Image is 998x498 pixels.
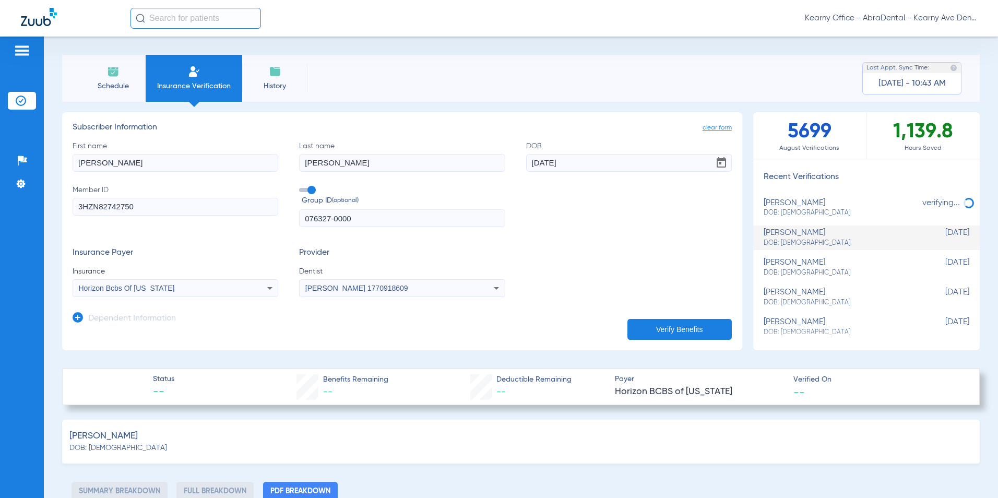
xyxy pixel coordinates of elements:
input: Last name [299,154,505,172]
span: -- [793,386,805,397]
span: Dentist [299,266,505,277]
span: Benefits Remaining [323,374,388,385]
span: -- [153,385,174,400]
span: DOB: [DEMOGRAPHIC_DATA] [764,208,917,218]
label: Member ID [73,185,278,228]
span: Insurance [73,266,278,277]
img: last sync help info [950,64,957,72]
span: [DATE] [917,258,969,277]
span: Status [153,374,174,385]
span: Deductible Remaining [496,374,572,385]
img: Search Icon [136,14,145,23]
span: [PERSON_NAME] [69,430,138,443]
div: 1,139.8 [866,112,980,159]
span: Hours Saved [866,143,980,153]
span: [PERSON_NAME] 1770918609 [305,284,408,292]
span: Verified On [793,374,963,385]
span: [DATE] - 10:43 AM [878,78,946,89]
small: (optional) [332,195,359,206]
input: DOBOpen calendar [526,154,732,172]
img: History [269,65,281,78]
span: History [250,81,300,91]
input: First name [73,154,278,172]
label: Last name [299,141,505,172]
div: [PERSON_NAME] [764,258,917,277]
img: Schedule [107,65,120,78]
span: DOB: [DEMOGRAPHIC_DATA] [69,443,167,454]
span: DOB: [DEMOGRAPHIC_DATA] [764,239,917,248]
span: Horizon BCBS of [US_STATE] [615,385,785,398]
span: [DATE] [917,288,969,307]
span: [DATE] [917,317,969,337]
span: DOB: [DEMOGRAPHIC_DATA] [764,298,917,307]
span: Last Appt. Sync Time: [866,63,929,73]
span: DOB: [DEMOGRAPHIC_DATA] [764,328,917,337]
div: [PERSON_NAME] [764,198,917,218]
span: verifying... [922,199,960,207]
img: Zuub Logo [21,8,57,26]
span: Horizon Bcbs Of [US_STATE] [79,284,175,292]
label: DOB [526,141,732,172]
span: Payer [615,374,785,385]
h3: Recent Verifications [753,172,980,183]
span: August Verifications [753,143,866,153]
div: [PERSON_NAME] [764,228,917,247]
h3: Provider [299,248,505,258]
h3: Dependent Information [88,314,176,324]
label: First name [73,141,278,172]
span: Kearny Office - AbraDental - Kearny Ave Dental, LLC - Kearny General [805,13,977,23]
input: Member ID [73,198,278,216]
div: [PERSON_NAME] [764,317,917,337]
span: Schedule [88,81,138,91]
button: Verify Benefits [627,319,732,340]
h3: Insurance Payer [73,248,278,258]
span: Insurance Verification [153,81,234,91]
img: Manual Insurance Verification [188,65,200,78]
span: [DATE] [917,228,969,247]
span: Group ID [302,195,505,206]
span: DOB: [DEMOGRAPHIC_DATA] [764,268,917,278]
button: Open calendar [711,152,732,173]
img: hamburger-icon [14,44,30,57]
input: Search for patients [130,8,261,29]
div: 5699 [753,112,866,159]
span: -- [323,387,332,397]
iframe: Chat Widget [946,448,998,498]
span: clear form [703,123,732,133]
div: [PERSON_NAME] [764,288,917,307]
h3: Subscriber Information [73,123,732,133]
span: -- [496,387,506,397]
